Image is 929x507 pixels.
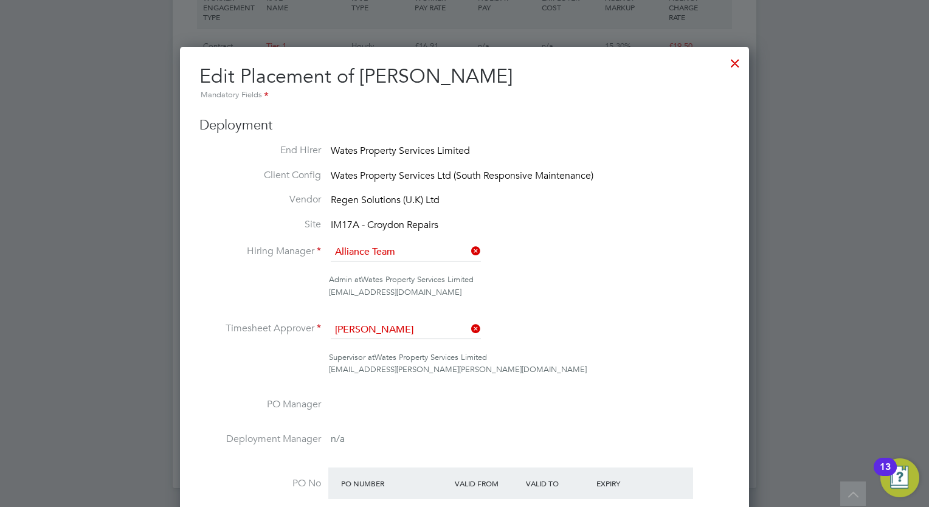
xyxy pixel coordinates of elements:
[199,89,730,102] div: Mandatory Fields
[523,472,594,494] div: Valid To
[593,472,665,494] div: Expiry
[199,144,321,157] label: End Hirer
[331,219,438,231] span: IM17A - Croydon Repairs
[338,472,452,494] div: PO Number
[880,458,919,497] button: Open Resource Center, 13 new notifications
[361,274,474,285] span: Wates Property Services Limited
[329,352,375,362] span: Supervisor at
[331,433,345,445] span: n/a
[331,243,481,261] input: Search for...
[199,398,321,411] label: PO Manager
[199,169,321,182] label: Client Config
[199,117,730,134] h3: Deployment
[331,170,593,182] span: Wates Property Services Ltd (South Responsive Maintenance)
[329,274,361,285] span: Admin at
[329,286,730,299] div: [EMAIL_ADDRESS][DOMAIN_NAME]
[329,364,587,374] span: [EMAIL_ADDRESS][PERSON_NAME][PERSON_NAME][DOMAIN_NAME]
[199,64,513,88] span: Edit Placement of [PERSON_NAME]
[375,352,487,362] span: Wates Property Services Limited
[199,322,321,335] label: Timesheet Approver
[199,193,321,206] label: Vendor
[331,321,481,339] input: Search for...
[199,433,321,446] label: Deployment Manager
[331,145,470,157] span: Wates Property Services Limited
[452,472,523,494] div: Valid From
[199,245,321,258] label: Hiring Manager
[331,195,440,207] span: Regen Solutions (U.K) Ltd
[880,467,891,483] div: 13
[199,218,321,231] label: Site
[199,477,321,490] label: PO No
